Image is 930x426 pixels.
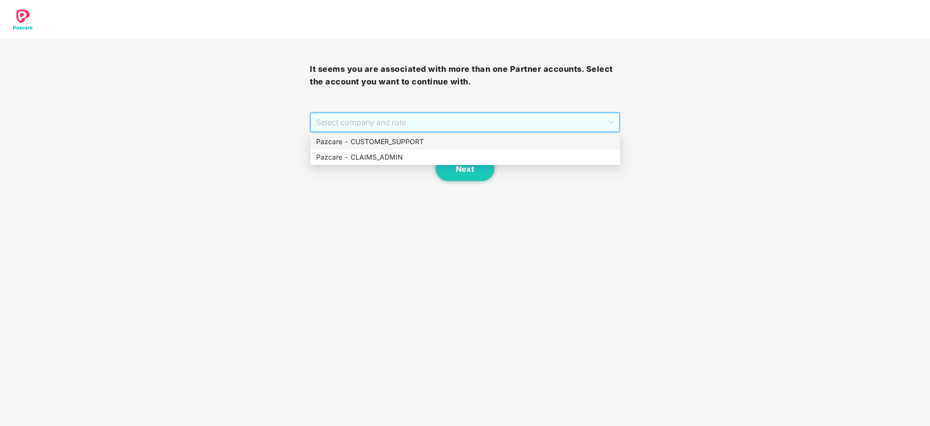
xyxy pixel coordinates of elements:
div: Pazcare - CLAIMS_ADMIN [310,149,620,165]
div: Pazcare - CLAIMS_ADMIN [316,152,614,163]
span: Next [456,164,474,174]
div: Pazcare - CUSTOMER_SUPPORT [310,134,620,149]
h3: It seems you are associated with more than one Partner accounts. Select the account you want to c... [310,63,620,88]
button: Next [436,157,494,181]
span: Select company and role [316,113,613,131]
div: Pazcare - CUSTOMER_SUPPORT [316,136,614,147]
